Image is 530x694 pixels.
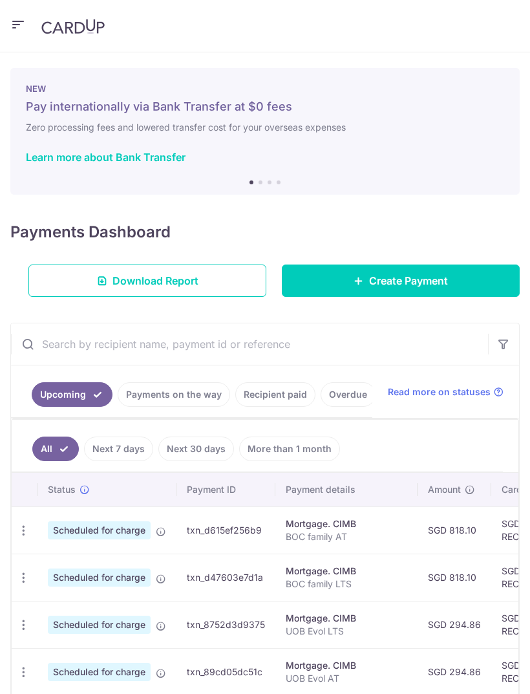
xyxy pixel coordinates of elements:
[28,265,266,297] a: Download Report
[286,659,407,672] div: Mortgage. CIMB
[26,151,185,164] a: Learn more about Bank Transfer
[112,273,198,288] span: Download Report
[286,565,407,578] div: Mortgage. CIMB
[282,265,520,297] a: Create Payment
[10,221,171,244] h4: Payments Dashboard
[26,120,504,135] h6: Zero processing fees and lowered transfer cost for your overseas expenses
[48,569,151,587] span: Scheduled for charge
[388,385,491,398] span: Read more on statuses
[321,382,376,407] a: Overdue
[239,437,340,461] a: More than 1 month
[286,612,407,625] div: Mortgage. CIMB
[158,437,234,461] a: Next 30 days
[48,483,76,496] span: Status
[84,437,153,461] a: Next 7 days
[118,382,230,407] a: Payments on the way
[286,672,407,685] p: UOB Evol AT
[286,517,407,530] div: Mortgage. CIMB
[418,601,491,648] td: SGD 294.86
[176,601,275,648] td: txn_8752d3d9375
[418,506,491,554] td: SGD 818.10
[48,663,151,681] span: Scheduled for charge
[388,385,503,398] a: Read more on statuses
[286,578,407,591] p: BOC family LTS
[41,19,105,34] img: CardUp
[26,99,504,114] h5: Pay internationally via Bank Transfer at $0 fees
[235,382,315,407] a: Recipient paid
[286,530,407,543] p: BOC family AT
[48,616,151,634] span: Scheduled for charge
[176,473,275,506] th: Payment ID
[428,483,461,496] span: Amount
[369,273,448,288] span: Create Payment
[11,323,488,365] input: Search by recipient name, payment id or reference
[418,554,491,601] td: SGD 818.10
[176,554,275,601] td: txn_d47603e7d1a
[275,473,418,506] th: Payment details
[26,83,504,94] p: NEW
[176,506,275,554] td: txn_d615ef256b9
[48,521,151,539] span: Scheduled for charge
[286,625,407,638] p: UOB Evol LTS
[32,437,79,461] a: All
[32,382,112,407] a: Upcoming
